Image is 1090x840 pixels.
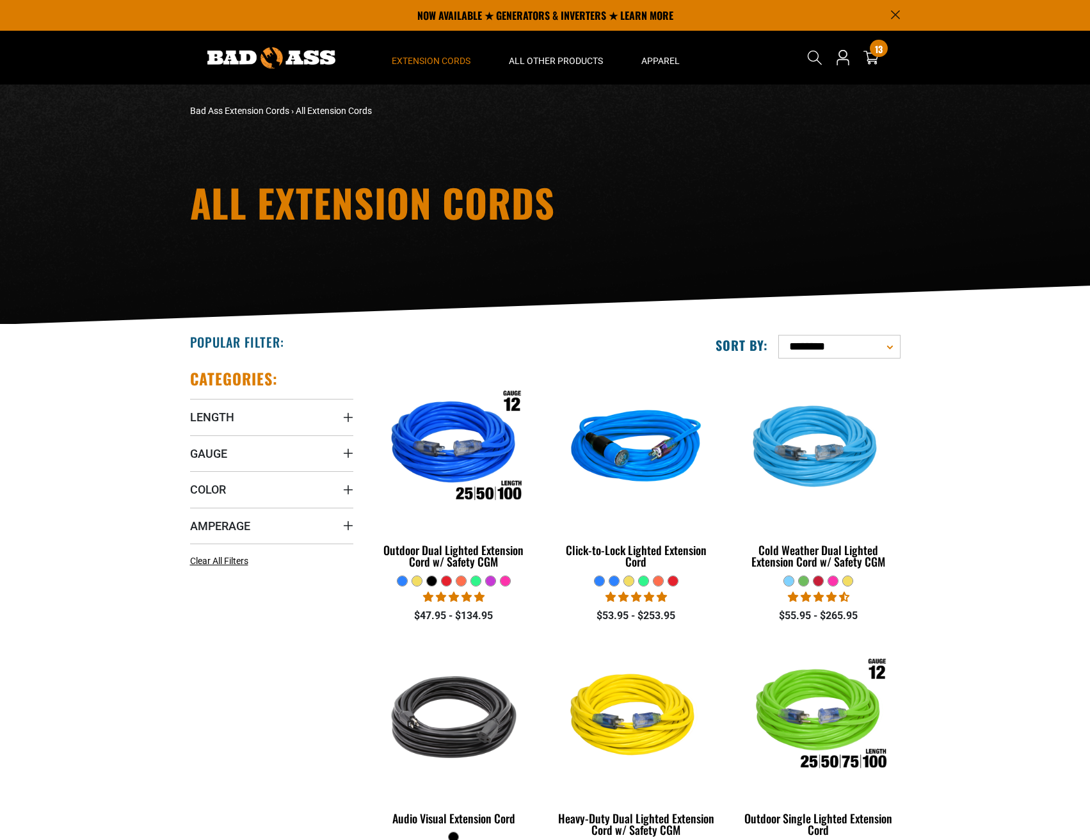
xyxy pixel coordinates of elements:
[737,608,900,624] div: $55.95 - $265.95
[716,337,768,353] label: Sort by:
[190,104,657,118] nav: breadcrumbs
[737,812,900,836] div: Outdoor Single Lighted Extension Cord
[738,643,899,790] img: Outdoor Single Lighted Extension Cord
[190,183,657,222] h1: All Extension Cords
[554,544,717,567] div: Click-to-Lock Lighted Extension Cord
[788,591,849,603] span: 4.62 stars
[622,31,699,85] summary: Apparel
[190,410,234,424] span: Length
[207,47,335,69] img: Bad Ass Extension Cords
[554,608,717,624] div: $53.95 - $253.95
[373,637,536,832] a: black Audio Visual Extension Cord
[392,55,470,67] span: Extension Cords
[373,369,536,575] a: Outdoor Dual Lighted Extension Cord w/ Safety CGM Outdoor Dual Lighted Extension Cord w/ Safety CGM
[190,106,289,116] a: Bad Ass Extension Cords
[737,369,900,575] a: Light Blue Cold Weather Dual Lighted Extension Cord w/ Safety CGM
[190,471,353,507] summary: Color
[509,55,603,67] span: All Other Products
[291,106,294,116] span: ›
[373,643,534,790] img: black
[605,591,667,603] span: 4.87 stars
[296,106,372,116] span: All Extension Cords
[423,591,485,603] span: 4.81 stars
[190,369,278,389] h2: Categories:
[641,55,680,67] span: Apparel
[190,482,226,497] span: Color
[190,554,253,568] a: Clear All Filters
[373,544,536,567] div: Outdoor Dual Lighted Extension Cord w/ Safety CGM
[737,544,900,567] div: Cold Weather Dual Lighted Extension Cord w/ Safety CGM
[875,44,883,54] span: 13
[190,435,353,471] summary: Gauge
[556,375,717,522] img: blue
[373,812,536,824] div: Audio Visual Extension Cord
[190,446,227,461] span: Gauge
[554,369,717,575] a: blue Click-to-Lock Lighted Extension Cord
[805,47,825,68] summary: Search
[556,643,717,790] img: yellow
[373,31,490,85] summary: Extension Cords
[373,375,534,522] img: Outdoor Dual Lighted Extension Cord w/ Safety CGM
[190,556,248,566] span: Clear All Filters
[554,812,717,836] div: Heavy-Duty Dual Lighted Extension Cord w/ Safety CGM
[190,399,353,435] summary: Length
[190,508,353,544] summary: Amperage
[190,519,250,533] span: Amperage
[373,608,536,624] div: $47.95 - $134.95
[190,334,284,350] h2: Popular Filter:
[490,31,622,85] summary: All Other Products
[738,375,899,522] img: Light Blue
